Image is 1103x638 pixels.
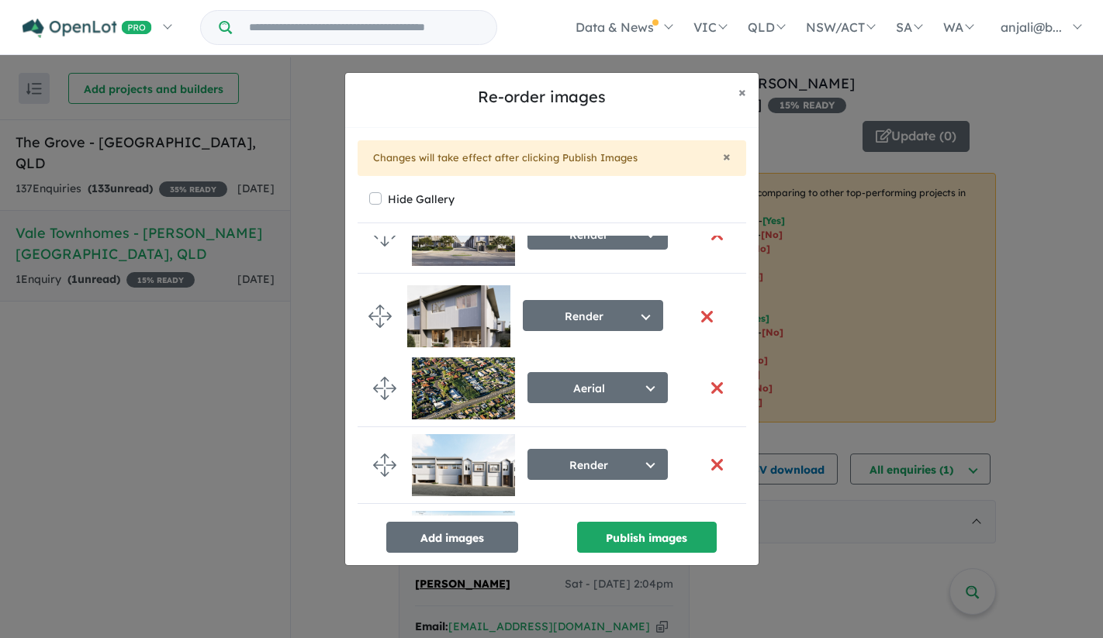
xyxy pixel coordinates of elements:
button: Publish images [577,522,717,553]
img: jFEj7ogModiymr9U.jpg [412,434,515,496]
span: × [723,147,731,165]
img: drag.svg [373,453,396,477]
button: Add images [386,522,518,553]
input: Try estate name, suburb, builder or developer [235,11,493,44]
button: Aerial [527,372,668,403]
img: Openlot PRO Logo White [22,19,152,38]
div: Changes will take effect after clicking Publish Images [358,140,746,176]
img: 1_2.jpg [412,357,515,419]
h5: Re-order images [358,85,726,109]
img: edgSjYQyjnLkvVSv.jpg [412,511,515,573]
button: Close [723,150,731,164]
img: drag.svg [373,377,396,400]
button: Render [527,449,668,480]
label: Hide Gallery [388,188,455,210]
span: × [738,83,746,101]
span: anjali@b... [1001,19,1062,35]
